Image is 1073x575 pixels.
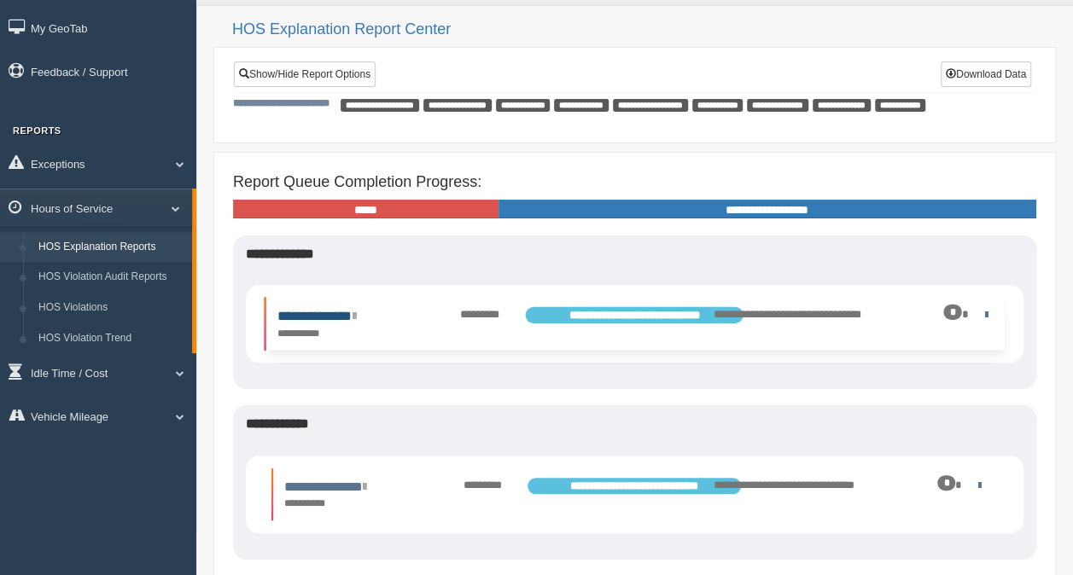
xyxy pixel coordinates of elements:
[264,298,1005,351] li: Expand
[233,174,1036,191] h4: Report Queue Completion Progress:
[31,293,192,323] a: HOS Violations
[31,323,192,354] a: HOS Violation Trend
[31,232,192,263] a: HOS Explanation Reports
[941,61,1031,87] button: Download Data
[271,468,998,520] li: Expand
[232,21,1056,38] h2: HOS Explanation Report Center
[234,61,376,87] a: Show/Hide Report Options
[31,262,192,293] a: HOS Violation Audit Reports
